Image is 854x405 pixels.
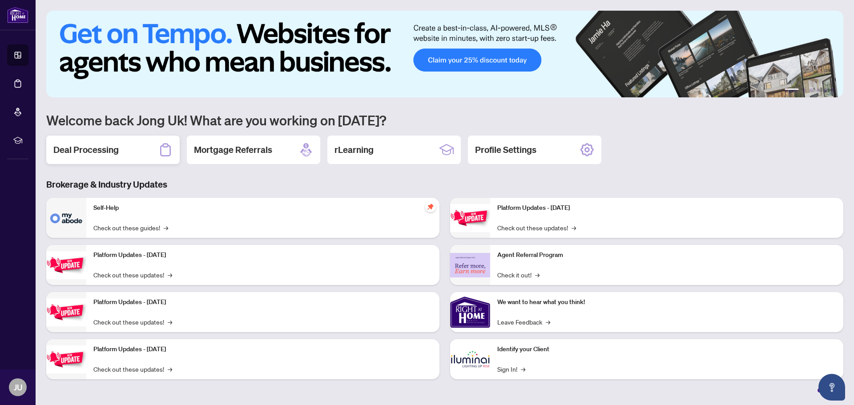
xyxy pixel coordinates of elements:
[93,364,172,374] a: Check out these updates!→
[818,374,845,401] button: Open asap
[46,251,86,279] img: Platform Updates - September 16, 2025
[497,250,836,260] p: Agent Referral Program
[817,88,820,92] button: 4
[450,204,490,232] img: Platform Updates - June 23, 2025
[450,339,490,379] img: Identify your Client
[46,345,86,373] img: Platform Updates - July 8, 2025
[497,297,836,307] p: We want to hear what you think!
[824,88,827,92] button: 5
[194,144,272,156] h2: Mortgage Referrals
[46,298,86,326] img: Platform Updates - July 21, 2025
[546,317,550,327] span: →
[46,198,86,238] img: Self-Help
[53,144,119,156] h2: Deal Processing
[93,317,172,327] a: Check out these updates!→
[93,345,432,354] p: Platform Updates - [DATE]
[14,381,22,393] span: JU
[497,345,836,354] p: Identify your Client
[164,223,168,233] span: →
[168,270,172,280] span: →
[93,270,172,280] a: Check out these updates!→
[497,270,540,280] a: Check it out!→
[93,223,168,233] a: Check out these guides!→
[535,270,540,280] span: →
[93,250,432,260] p: Platform Updates - [DATE]
[475,144,536,156] h2: Profile Settings
[46,112,843,128] h1: Welcome back Jong Uk! What are you working on [DATE]?
[46,11,843,97] img: Slide 0
[450,253,490,277] img: Agent Referral Program
[334,144,374,156] h2: rLearning
[46,178,843,191] h3: Brokerage & Industry Updates
[810,88,813,92] button: 3
[93,203,432,213] p: Self-Help
[93,297,432,307] p: Platform Updates - [DATE]
[785,88,799,92] button: 1
[497,317,550,327] a: Leave Feedback→
[168,364,172,374] span: →
[521,364,525,374] span: →
[497,364,525,374] a: Sign In!→
[802,88,806,92] button: 2
[572,223,576,233] span: →
[497,203,836,213] p: Platform Updates - [DATE]
[425,201,436,212] span: pushpin
[831,88,834,92] button: 6
[497,223,576,233] a: Check out these updates!→
[168,317,172,327] span: →
[7,7,28,23] img: logo
[450,292,490,332] img: We want to hear what you think!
